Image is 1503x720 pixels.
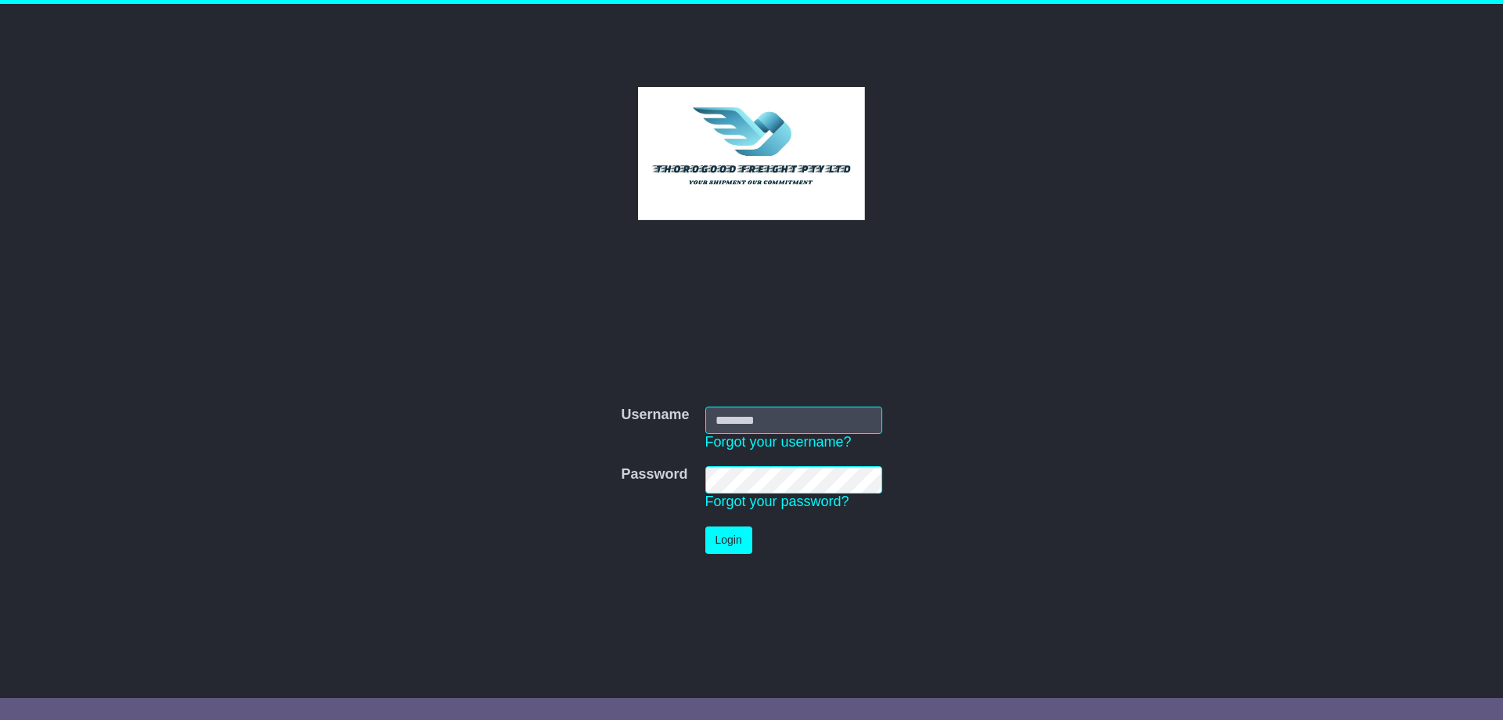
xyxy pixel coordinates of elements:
[705,494,849,509] a: Forgot your password?
[638,87,866,220] img: Thorogood Freight Pty Ltd
[705,434,852,450] a: Forgot your username?
[621,407,689,424] label: Username
[705,526,752,554] button: Login
[621,466,687,483] label: Password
